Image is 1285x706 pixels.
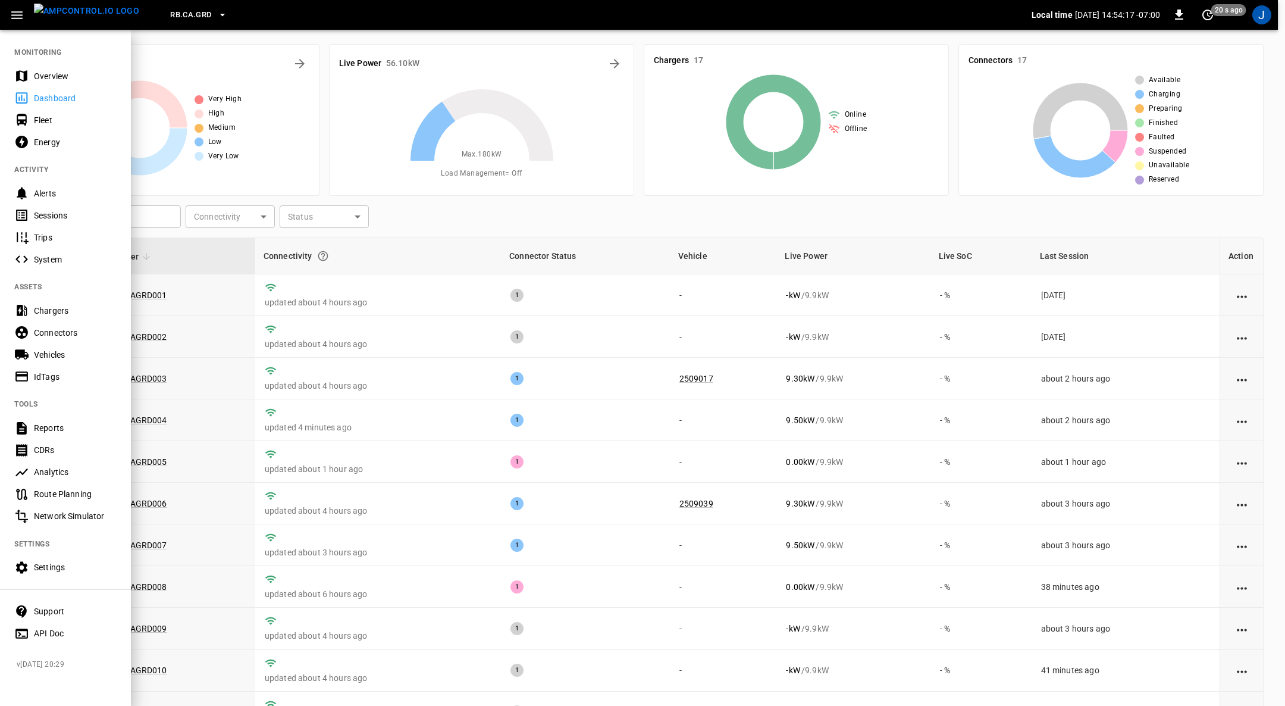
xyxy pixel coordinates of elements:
p: Local time [1032,9,1073,21]
div: Sessions [34,210,117,221]
div: Dashboard [34,92,117,104]
div: IdTags [34,371,117,383]
div: Analytics [34,466,117,478]
div: Support [34,605,117,617]
div: Reports [34,422,117,434]
img: ampcontrol.io logo [34,4,139,18]
div: System [34,254,117,265]
div: Route Planning [34,488,117,500]
button: set refresh interval [1198,5,1217,24]
div: Network Simulator [34,510,117,522]
span: v [DATE] 20:29 [17,659,121,671]
div: Overview [34,70,117,82]
div: Trips [34,232,117,243]
div: Energy [34,136,117,148]
p: [DATE] 14:54:17 -07:00 [1075,9,1160,21]
div: Chargers [34,305,117,317]
div: CDRs [34,444,117,456]
div: profile-icon [1252,5,1271,24]
span: 20 s ago [1211,4,1246,16]
div: API Doc [34,627,117,639]
span: RB.CA.GRD [170,8,211,22]
div: Settings [34,561,117,573]
div: Vehicles [34,349,117,361]
div: Fleet [34,114,117,126]
div: Alerts [34,188,117,199]
div: Connectors [34,327,117,339]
